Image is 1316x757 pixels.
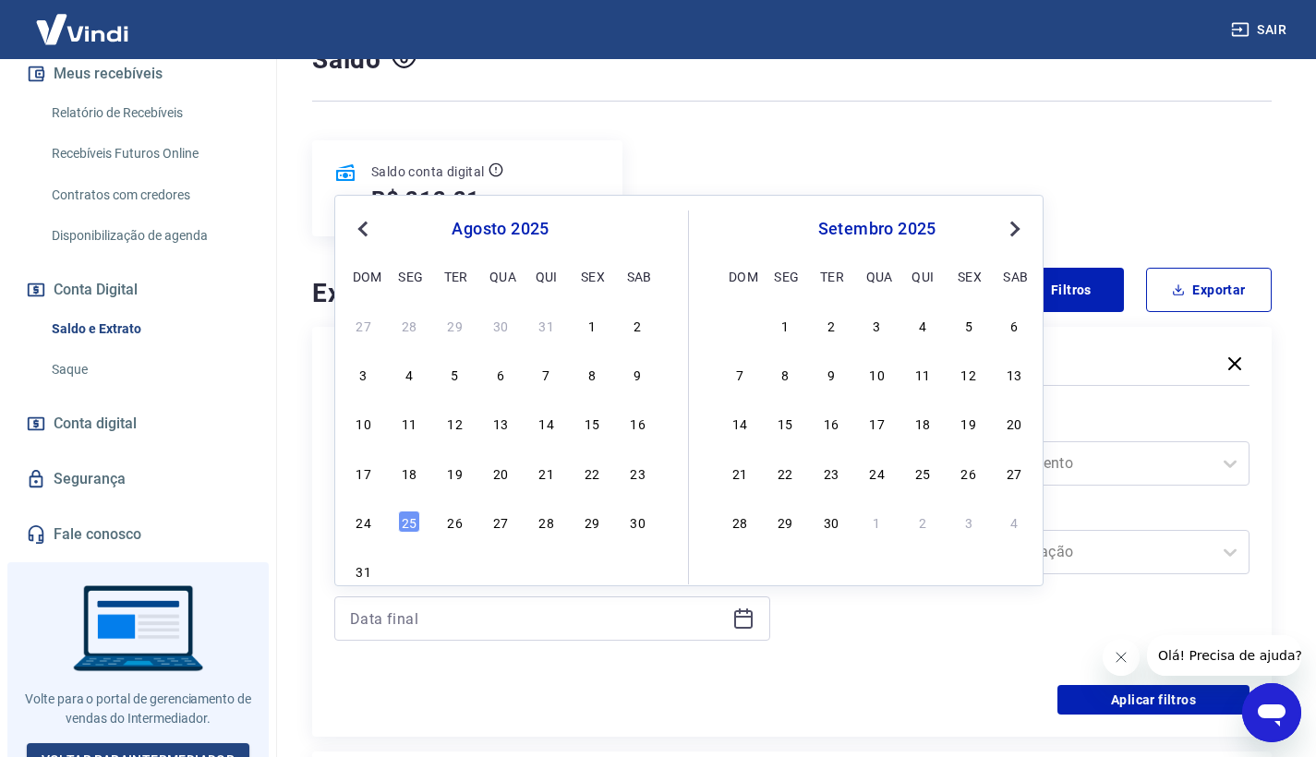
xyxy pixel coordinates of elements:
div: sex [581,265,603,287]
div: Choose domingo, 28 de setembro de 2025 [729,511,751,533]
div: Choose domingo, 10 de agosto de 2025 [353,412,375,434]
div: Choose sábado, 6 de setembro de 2025 [1003,314,1025,336]
button: Filtros [998,268,1124,312]
div: Choose sábado, 4 de outubro de 2025 [1003,511,1025,533]
div: Choose quinta-feira, 2 de outubro de 2025 [912,511,934,533]
div: ter [820,265,842,287]
div: Choose domingo, 31 de agosto de 2025 [729,314,751,336]
div: Choose quarta-feira, 30 de julho de 2025 [489,314,512,336]
div: Choose quinta-feira, 21 de agosto de 2025 [536,462,558,484]
div: Choose quinta-feira, 18 de setembro de 2025 [912,412,934,434]
div: qui [912,265,934,287]
div: qua [866,265,888,287]
div: Choose quarta-feira, 3 de setembro de 2025 [866,314,888,336]
div: Choose quarta-feira, 24 de setembro de 2025 [866,462,888,484]
div: Choose sexta-feira, 1 de agosto de 2025 [581,314,603,336]
div: Choose segunda-feira, 18 de agosto de 2025 [398,462,420,484]
h5: R$ 212,21 [371,185,480,214]
div: Choose domingo, 3 de agosto de 2025 [353,363,375,385]
div: Choose sábado, 20 de setembro de 2025 [1003,412,1025,434]
div: Choose terça-feira, 5 de agosto de 2025 [444,363,466,385]
div: Choose sábado, 23 de agosto de 2025 [627,462,649,484]
div: month 2025-09 [726,311,1028,535]
a: Recebíveis Futuros Online [44,135,254,173]
div: sab [1003,265,1025,287]
a: Fale conosco [22,514,254,555]
div: Choose quinta-feira, 31 de julho de 2025 [536,314,558,336]
button: Aplicar filtros [1057,685,1250,715]
div: dom [353,265,375,287]
div: Choose sexta-feira, 22 de agosto de 2025 [581,462,603,484]
div: Choose sexta-feira, 5 de setembro de 2025 [581,559,603,582]
span: Olá! Precisa de ajuda? [11,13,155,28]
div: Choose segunda-feira, 22 de setembro de 2025 [774,462,796,484]
button: Exportar [1146,268,1272,312]
div: dom [729,265,751,287]
div: Choose terça-feira, 2 de setembro de 2025 [820,314,842,336]
div: Choose quinta-feira, 7 de agosto de 2025 [536,363,558,385]
button: Sair [1227,13,1294,47]
div: month 2025-08 [350,311,651,584]
div: Choose domingo, 14 de setembro de 2025 [729,412,751,434]
iframe: Fechar mensagem [1103,639,1140,676]
div: Choose segunda-feira, 4 de agosto de 2025 [398,363,420,385]
div: Choose domingo, 31 de agosto de 2025 [353,559,375,582]
div: Choose terça-feira, 9 de setembro de 2025 [820,363,842,385]
div: Choose sábado, 6 de setembro de 2025 [627,559,649,582]
span: Conta digital [54,411,137,437]
div: Choose quinta-feira, 11 de setembro de 2025 [912,363,934,385]
div: Choose domingo, 21 de setembro de 2025 [729,462,751,484]
div: Choose domingo, 17 de agosto de 2025 [353,462,375,484]
div: Choose sexta-feira, 26 de setembro de 2025 [958,462,980,484]
div: qui [536,265,558,287]
a: Relatório de Recebíveis [44,94,254,132]
a: Disponibilização de agenda [44,217,254,255]
div: Choose terça-feira, 29 de julho de 2025 [444,314,466,336]
a: Segurança [22,459,254,499]
div: Choose sexta-feira, 29 de agosto de 2025 [581,511,603,533]
div: Choose segunda-feira, 8 de setembro de 2025 [774,363,796,385]
input: Data final [350,605,725,632]
div: Choose segunda-feira, 25 de agosto de 2025 [398,511,420,533]
div: Choose sábado, 16 de agosto de 2025 [627,412,649,434]
img: Vindi [22,1,142,57]
div: Choose domingo, 27 de julho de 2025 [353,314,375,336]
a: Conta digital [22,403,254,444]
div: setembro 2025 [726,218,1028,240]
div: Choose sexta-feira, 12 de setembro de 2025 [958,363,980,385]
div: ter [444,265,466,287]
div: Choose segunda-feira, 28 de julho de 2025 [398,314,420,336]
div: Choose quarta-feira, 13 de agosto de 2025 [489,412,512,434]
div: Choose segunda-feira, 1 de setembro de 2025 [398,559,420,582]
div: Choose quarta-feira, 6 de agosto de 2025 [489,363,512,385]
div: Choose segunda-feira, 29 de setembro de 2025 [774,511,796,533]
div: Choose quinta-feira, 4 de setembro de 2025 [912,314,934,336]
a: Saque [44,351,254,389]
div: Choose terça-feira, 2 de setembro de 2025 [444,559,466,582]
div: qua [489,265,512,287]
div: Choose terça-feira, 23 de setembro de 2025 [820,462,842,484]
button: Previous Month [352,218,374,240]
div: Choose terça-feira, 30 de setembro de 2025 [820,511,842,533]
div: Choose segunda-feira, 1 de setembro de 2025 [774,314,796,336]
div: sex [958,265,980,287]
div: Choose segunda-feira, 15 de setembro de 2025 [774,412,796,434]
div: Choose sábado, 2 de agosto de 2025 [627,314,649,336]
button: Conta Digital [22,270,254,310]
h4: Extrato [312,275,677,312]
div: Choose domingo, 24 de agosto de 2025 [353,511,375,533]
div: Choose quarta-feira, 20 de agosto de 2025 [489,462,512,484]
div: Choose terça-feira, 19 de agosto de 2025 [444,462,466,484]
div: Choose domingo, 7 de setembro de 2025 [729,363,751,385]
a: Contratos com credores [44,176,254,214]
div: seg [774,265,796,287]
div: Choose sábado, 9 de agosto de 2025 [627,363,649,385]
div: Choose quinta-feira, 28 de agosto de 2025 [536,511,558,533]
div: Choose terça-feira, 16 de setembro de 2025 [820,412,842,434]
div: Choose quarta-feira, 17 de setembro de 2025 [866,412,888,434]
h4: Saldo [312,42,381,78]
div: sab [627,265,649,287]
div: Choose quinta-feira, 4 de setembro de 2025 [536,559,558,582]
iframe: Botão para abrir a janela de mensagens [1242,683,1301,742]
p: Saldo conta digital [371,162,485,181]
